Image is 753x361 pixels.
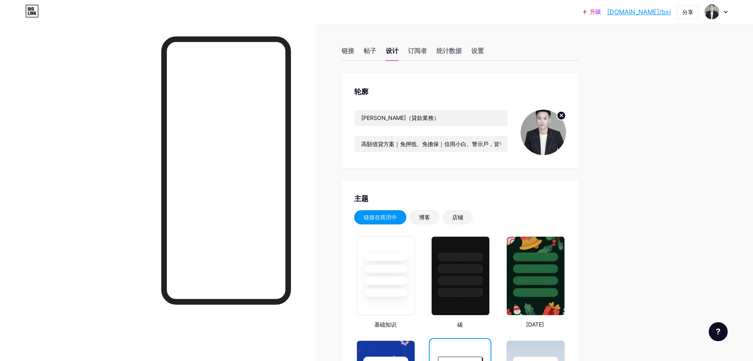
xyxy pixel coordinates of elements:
[704,4,719,19] img: 北行
[386,47,398,55] font: 设计
[355,110,508,126] input: 姓名
[354,194,368,203] font: 主题
[521,110,566,155] img: 北行
[354,87,368,96] font: 轮廓
[607,8,671,16] font: [DOMAIN_NAME]/bxj
[364,214,397,220] font: 链接在简历中
[526,321,544,328] font: [DATE]
[408,47,427,55] font: 订阅者
[682,9,693,15] font: 分享
[342,47,354,55] font: 链接
[590,8,601,15] font: 升级
[419,214,430,220] font: 博客
[364,47,376,55] font: 帖子
[452,214,463,220] font: 店铺
[355,136,508,152] input: 简历
[436,47,462,55] font: 统计数据
[471,47,484,55] font: 设置
[374,321,396,328] font: 基础知识
[457,321,463,328] font: 碳
[607,7,671,17] a: [DOMAIN_NAME]/bxj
